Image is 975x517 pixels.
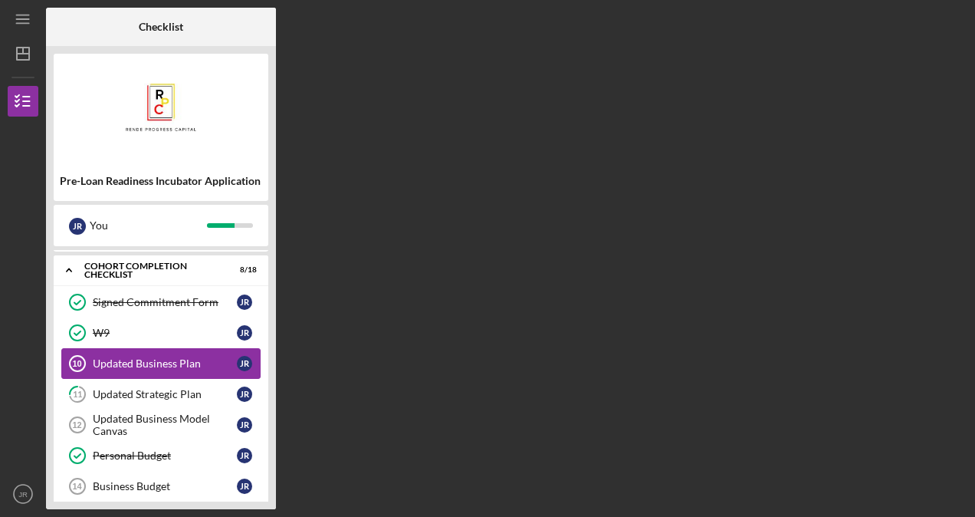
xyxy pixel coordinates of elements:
div: J R [237,479,252,494]
div: Updated Business Model Canvas [93,413,237,437]
button: JR [8,479,38,509]
div: J R [69,218,86,235]
a: 12Updated Business Model CanvasJR [61,410,261,440]
tspan: 11 [73,390,82,400]
tspan: 10 [72,359,81,368]
div: 8 / 18 [229,265,257,275]
a: 14Business BudgetJR [61,471,261,502]
div: You [90,212,207,239]
div: J R [237,295,252,310]
div: J R [237,387,252,402]
a: W9JR [61,318,261,348]
div: W9 [93,327,237,339]
div: J R [237,417,252,433]
a: 11Updated Strategic PlanJR [61,379,261,410]
tspan: 12 [72,420,81,430]
div: J R [237,448,252,463]
div: Cohort Completion Checklist [84,262,218,279]
b: Checklist [139,21,183,33]
a: Personal BudgetJR [61,440,261,471]
div: Signed Commitment Form [93,296,237,308]
div: Updated Business Plan [93,357,237,370]
a: 10Updated Business PlanJR [61,348,261,379]
div: J R [237,325,252,341]
div: Personal Budget [93,449,237,462]
div: J R [237,356,252,371]
div: Business Budget [93,480,237,492]
text: JR [18,490,28,499]
tspan: 14 [72,482,82,491]
a: Signed Commitment FormJR [61,287,261,318]
img: Product logo [54,61,268,153]
div: Updated Strategic Plan [93,388,237,400]
div: Pre-Loan Readiness Incubator Application [60,175,262,187]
